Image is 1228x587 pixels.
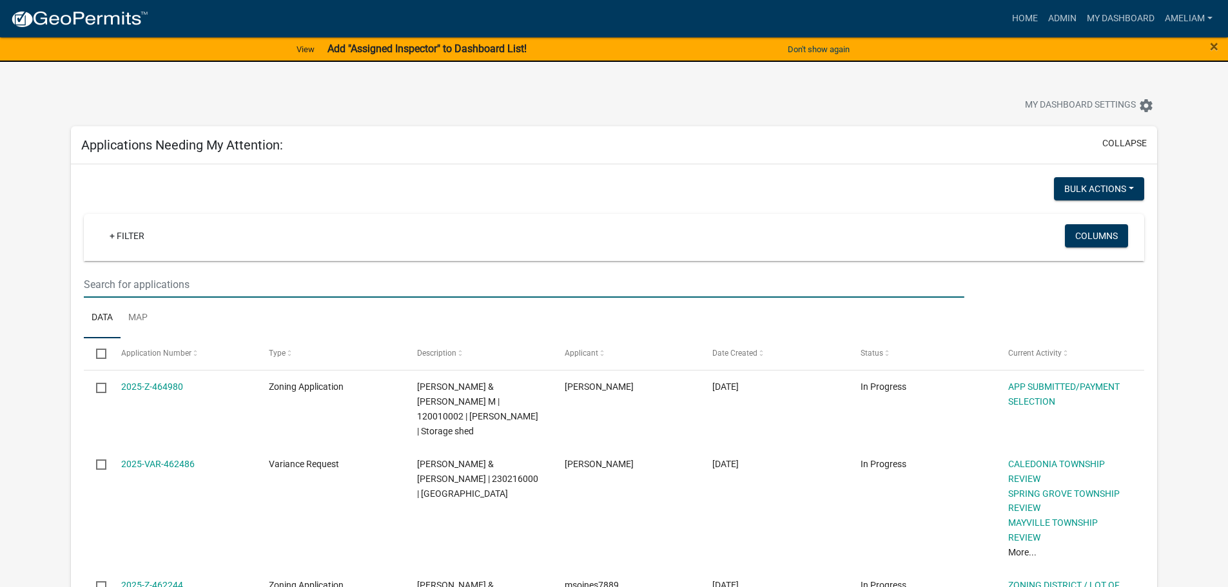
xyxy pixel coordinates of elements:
button: Bulk Actions [1054,177,1144,200]
datatable-header-cell: Description [404,338,552,369]
strong: Add "Assigned Inspector" to Dashboard List! [327,43,527,55]
span: Status [861,349,883,358]
span: In Progress [861,381,906,392]
span: Aaron Vincent Auger [565,381,634,392]
a: Data [84,298,121,339]
span: Adam Steele [565,459,634,469]
span: Description [417,349,456,358]
span: Type [269,349,286,358]
span: Date Created [712,349,757,358]
span: AUGER,AARON V & JANELL M | 120010002 | Sheldon | Storage shed [417,381,538,436]
span: 08/12/2025 [712,459,739,469]
a: APP SUBMITTED/PAYMENT SELECTION [1008,381,1120,407]
button: collapse [1102,137,1147,150]
a: My Dashboard [1082,6,1160,31]
button: Columns [1065,224,1128,247]
span: Application Number [121,349,191,358]
datatable-header-cell: Select [84,338,108,369]
h5: Applications Needing My Attention: [81,137,283,153]
datatable-header-cell: Current Activity [996,338,1144,369]
span: In Progress [861,459,906,469]
a: 2025-VAR-462486 [121,459,195,469]
a: View [291,39,320,60]
span: Current Activity [1008,349,1062,358]
span: × [1210,37,1218,55]
span: My Dashboard Settings [1025,98,1136,113]
button: Close [1210,39,1218,54]
span: 08/17/2025 [712,381,739,392]
datatable-header-cell: Type [257,338,404,369]
a: AmeliaM [1160,6,1218,31]
button: My Dashboard Settingssettings [1015,93,1164,118]
span: Applicant [565,349,598,358]
button: Don't show again [783,39,855,60]
i: settings [1138,98,1154,113]
a: Admin [1043,6,1082,31]
a: Map [121,298,155,339]
datatable-header-cell: Application Number [109,338,257,369]
a: More... [1008,547,1037,557]
a: 2025-Z-464980 [121,381,183,392]
a: Home [1007,6,1043,31]
datatable-header-cell: Status [848,338,996,369]
a: + Filter [99,224,155,247]
span: Variance Request [269,459,339,469]
span: BISSEN,DONALD E & SANDRA K | 230216000 | Hokah City [417,459,538,499]
a: CALEDONIA TOWNSHIP REVIEW [1008,459,1105,484]
a: MAYVILLE TOWNSHIP REVIEW [1008,517,1098,543]
datatable-header-cell: Date Created [700,338,848,369]
span: Zoning Application [269,381,344,392]
a: SPRING GROVE TOWNSHIP REVIEW [1008,488,1120,514]
datatable-header-cell: Applicant [552,338,700,369]
input: Search for applications [84,271,964,298]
